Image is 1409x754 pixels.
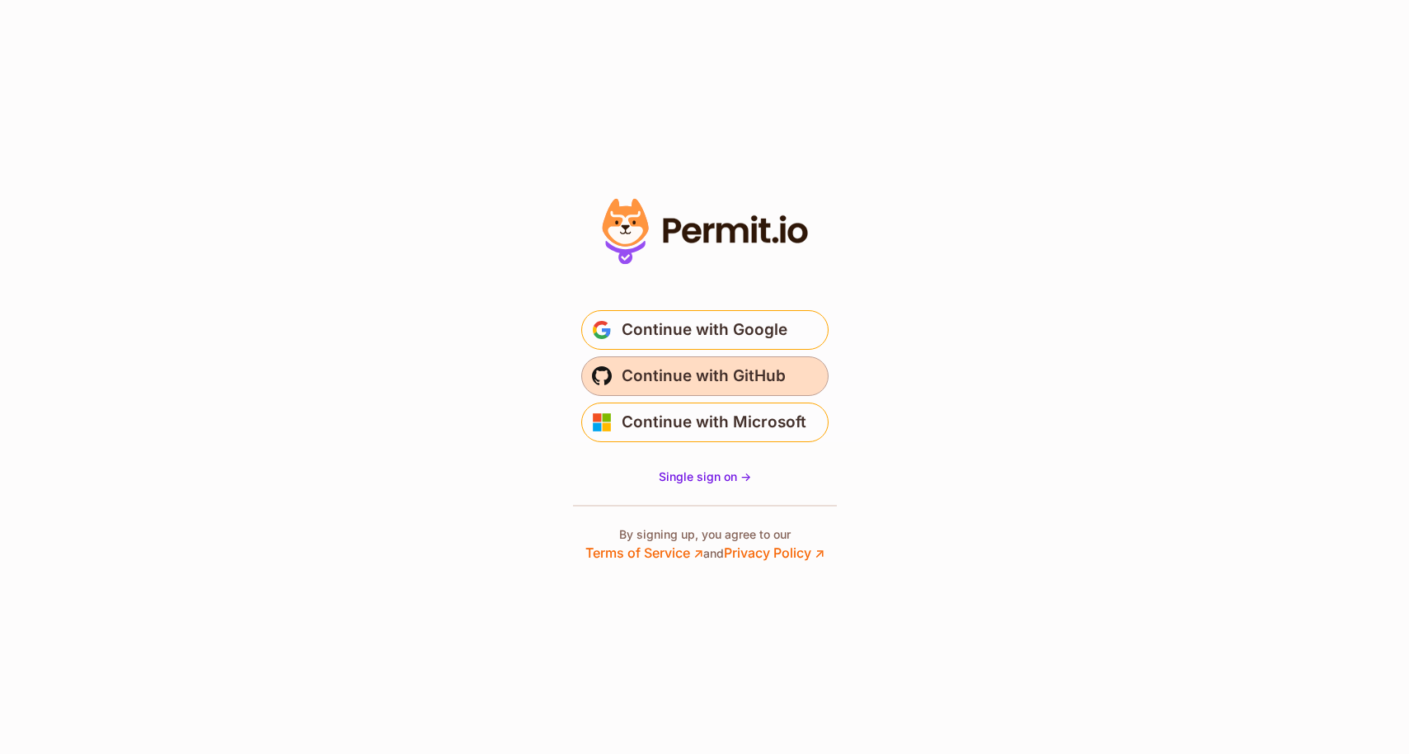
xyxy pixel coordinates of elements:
span: Single sign on -> [659,469,751,483]
span: Continue with Google [622,317,787,343]
a: Single sign on -> [659,469,751,485]
a: Privacy Policy ↗ [724,544,824,561]
span: Continue with GitHub [622,363,786,389]
a: Terms of Service ↗ [585,544,703,561]
p: By signing up, you agree to our and [585,526,824,563]
button: Continue with Microsoft [581,403,829,442]
span: Continue with Microsoft [622,409,806,436]
button: Continue with Google [581,310,829,350]
button: Continue with GitHub [581,356,829,396]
